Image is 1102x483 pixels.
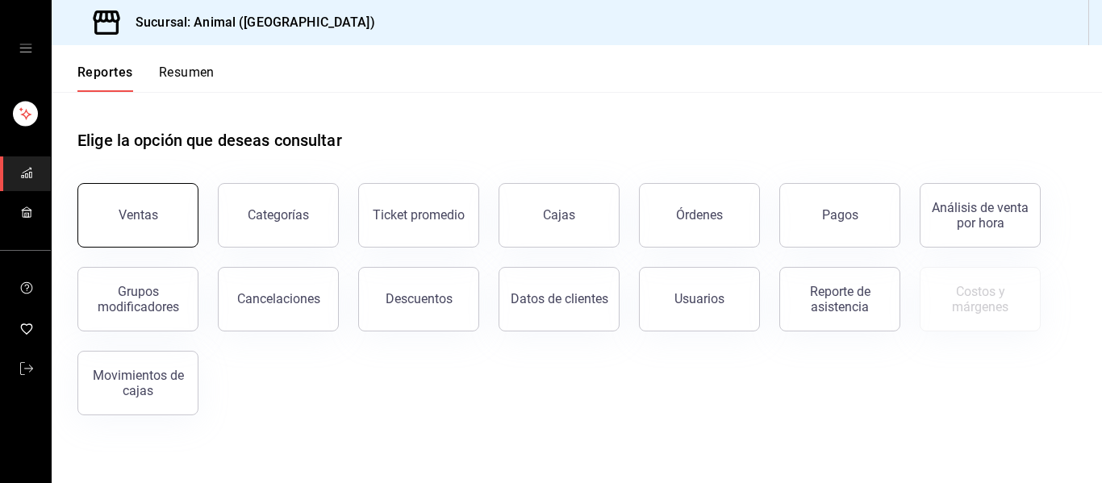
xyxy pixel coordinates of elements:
[543,207,575,223] div: Cajas
[77,128,342,152] h1: Elige la opción que deseas consultar
[77,267,198,331] button: Grupos modificadores
[386,291,453,306] div: Descuentos
[218,183,339,248] button: Categorías
[77,65,133,92] button: Reportes
[88,368,188,398] div: Movimientos de cajas
[373,207,465,223] div: Ticket promedio
[123,13,375,32] h3: Sucursal: Animal ([GEOGRAPHIC_DATA])
[779,183,900,248] button: Pagos
[237,291,320,306] div: Cancelaciones
[358,183,479,248] button: Ticket promedio
[77,351,198,415] button: Movimientos de cajas
[77,183,198,248] button: Ventas
[920,267,1041,331] button: Contrata inventarios para ver este reporte
[248,207,309,223] div: Categorías
[779,267,900,331] button: Reporte de asistencia
[930,200,1030,231] div: Análisis de venta por hora
[499,267,620,331] button: Datos de clientes
[119,207,158,223] div: Ventas
[19,42,32,55] button: open drawer
[499,183,620,248] button: Cajas
[77,65,215,92] div: navigation tabs
[511,291,608,306] div: Datos de clientes
[159,65,215,92] button: Resumen
[88,284,188,314] div: Grupos modificadores
[676,207,723,223] div: Órdenes
[639,183,760,248] button: Órdenes
[920,183,1041,248] button: Análisis de venta por hora
[822,207,858,223] div: Pagos
[639,267,760,331] button: Usuarios
[930,284,1030,314] div: Costos y márgenes
[358,267,479,331] button: Descuentos
[790,284,890,314] div: Reporte de asistencia
[674,291,724,306] div: Usuarios
[218,267,339,331] button: Cancelaciones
